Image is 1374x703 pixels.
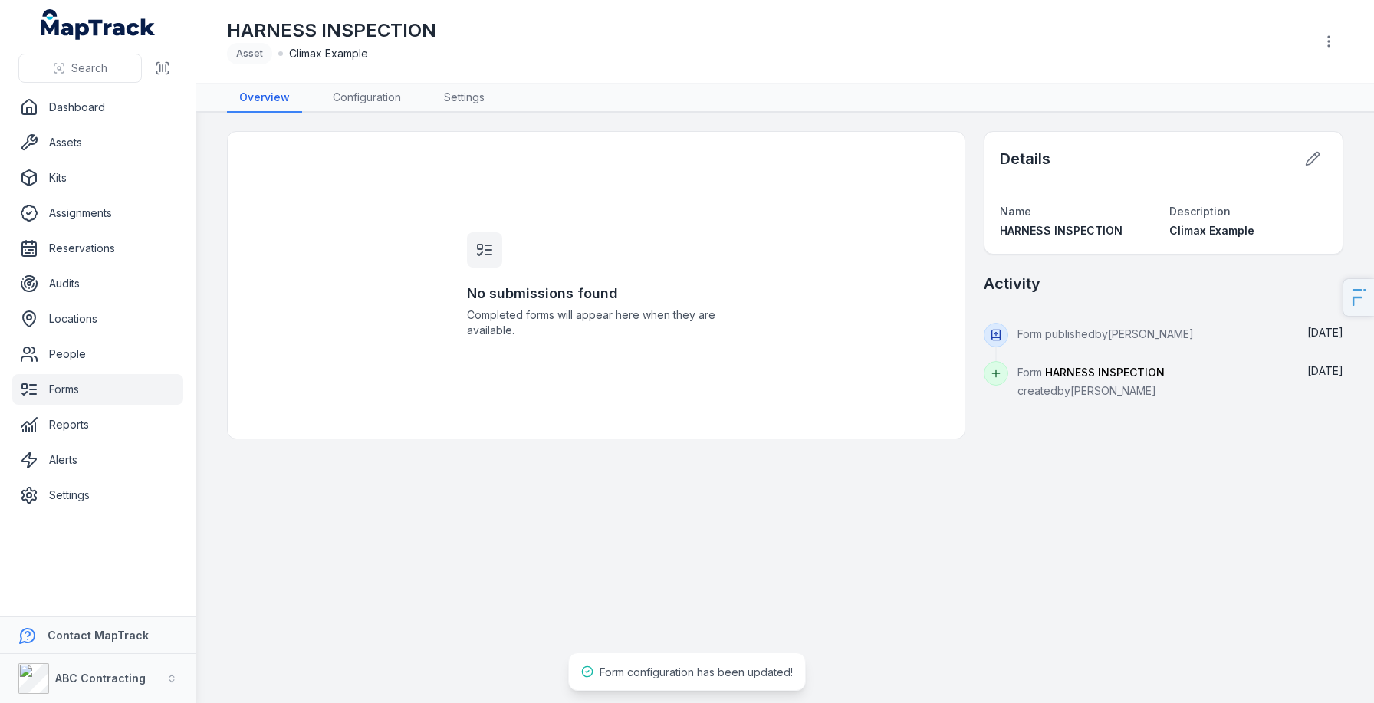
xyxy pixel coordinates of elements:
[1307,326,1343,339] time: 08/09/2025, 10:37:43 am
[12,163,183,193] a: Kits
[1045,366,1165,379] span: HARNESS INSPECTION
[12,304,183,334] a: Locations
[12,339,183,370] a: People
[227,43,272,64] div: Asset
[1017,366,1165,397] span: Form created by [PERSON_NAME]
[55,672,146,685] strong: ABC Contracting
[12,92,183,123] a: Dashboard
[984,273,1040,294] h2: Activity
[320,84,413,113] a: Configuration
[289,46,368,61] span: Climax Example
[12,233,183,264] a: Reservations
[467,283,725,304] h3: No submissions found
[1307,326,1343,339] span: [DATE]
[1000,148,1050,169] h2: Details
[1017,327,1194,340] span: Form published by [PERSON_NAME]
[12,268,183,299] a: Audits
[41,9,156,40] a: MapTrack
[1307,364,1343,377] time: 08/09/2025, 10:36:27 am
[12,445,183,475] a: Alerts
[227,84,302,113] a: Overview
[1000,205,1031,218] span: Name
[12,480,183,511] a: Settings
[432,84,497,113] a: Settings
[12,127,183,158] a: Assets
[467,307,725,338] span: Completed forms will appear here when they are available.
[1169,224,1254,237] span: Climax Example
[12,374,183,405] a: Forms
[18,54,142,83] button: Search
[12,198,183,228] a: Assignments
[71,61,107,76] span: Search
[600,665,793,678] span: Form configuration has been updated!
[1000,224,1123,237] span: HARNESS INSPECTION
[227,18,436,43] h1: HARNESS INSPECTION
[48,629,149,642] strong: Contact MapTrack
[1169,205,1231,218] span: Description
[12,409,183,440] a: Reports
[1307,364,1343,377] span: [DATE]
